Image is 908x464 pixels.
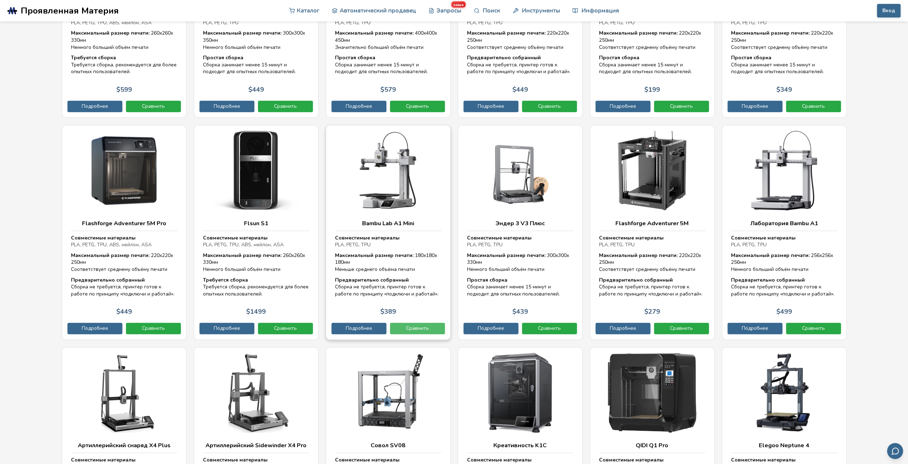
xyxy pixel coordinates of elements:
div: Требуется сборка, рекомендуется для более опытных пользователей. [71,54,177,75]
a: Сравнить [786,101,841,112]
a: Подробнее [331,323,386,334]
div: Сборка занимает менее 15 минут и подходит для опытных пользователей. [731,54,837,75]
a: Сравнить [654,101,709,112]
div: Сборка занимает менее 15 минут и подходит для опытных пользователей. [203,54,309,75]
span: PLA, PETG, TPU [599,19,635,26]
div: 220 x 220 x 250 мм Соответствует среднему объёму печати [599,30,705,51]
a: Подробнее [595,101,650,112]
a: Эндер 3 V3 ПлюсСовместимые материалыPLA, PETG, TPUМаксимальный размер печати: 300x300x 330ммНемно... [458,125,583,340]
strong: Максимальный размер печати: [731,252,810,259]
h3: Flsun S1 [203,220,309,227]
a: Сравнить [126,323,181,334]
div: 220 x 220 x 250 мм Соответствует среднему объёму печати [599,252,705,273]
h3: Лаборатория Bambu A1 [731,220,837,227]
div: 260 x 260 x 330 мм Немного больший объём печати [203,252,309,273]
strong: Совместимые материалы [467,457,532,463]
span: Проявленная Материя [21,6,119,16]
h3: Bambu Lab A1 Mini [335,220,441,227]
span: PLA, PETG, TPU [335,19,371,26]
h3: Elegoo Neptune 4 [731,442,837,449]
strong: Максимальный размер печати: [467,30,546,36]
strong: Совместимые материалы [203,234,268,241]
a: Сравнить [390,323,445,334]
strong: Совместимые материалы [467,234,532,241]
a: Сравнить [522,101,577,112]
p: $ 199 [644,86,660,94]
span: PLA, PETG, TPU [467,19,503,26]
a: Подробнее [199,323,254,334]
a: Сравнить [654,323,709,334]
a: Сравнить [390,101,445,112]
div: 220 x 220 x 250 мм Соответствует среднему объёму печати [71,252,177,273]
strong: Предварительно собранный [335,277,409,283]
a: Подробнее [463,323,518,334]
a: Подробнее [199,101,254,112]
p: $ 449 [116,308,132,316]
p: $ 349 [776,86,792,94]
strong: Совместимые материалы [203,457,268,463]
strong: Простая сборка [203,54,243,61]
h3: Креативность K1C [467,442,573,449]
a: Сравнить [258,323,313,334]
strong: Максимальный размер печати: [599,30,678,36]
h3: Эндер 3 V3 Плюс [467,220,573,227]
a: Подробнее [67,323,122,334]
strong: Совместимые материалы [731,457,796,463]
a: Подробнее [727,101,782,112]
h3: Flashforge Adventurer 5M Pro [71,220,177,227]
a: Flashforge Adventurer 5M ProСовместимые материалыPLA, PETG, TPU, ABS, нейлон, ASAМаксимальный раз... [62,125,187,340]
a: Сравнить [258,101,313,112]
strong: Предварительно собранный [467,54,541,61]
div: Сборка не требуется, принтер готов к работе по принципу «подключи и работай». [335,277,441,298]
strong: Максимальный размер печати: [203,30,281,36]
a: Подробнее [331,101,386,112]
p: $ 439 [512,308,528,316]
a: Сравнить [522,323,577,334]
span: PLA, PETG, TPU, ABS, нейлон, ASA [203,241,284,248]
div: 256 x 256 x 256 мм Немного больший объём печати [731,252,837,273]
span: PLA, PETG, TPU [599,241,635,248]
p: $ 1499 [246,308,266,316]
strong: Совместимые материалы [71,457,136,463]
h3: Flashforge Adventurer 5M [599,220,705,227]
span: новые [451,1,465,7]
span: PLA, PETG, TPU [731,241,767,248]
p: $ 449 [248,86,264,94]
button: Отправить отзыв по электронной почте [887,443,903,459]
strong: Совместимые материалы [599,457,664,463]
span: PLA, PETG, TPU [335,241,371,248]
a: Flsun S1Совместимые материалыPLA, PETG, TPU, ABS, нейлон, ASAМаксимальный размер печати: 260x260x... [194,125,319,340]
strong: Простая сборка [731,54,771,61]
strong: Максимальный размер печати: [71,30,149,36]
div: 300 x 300 x 350 мм Немного больший объём печати [203,30,309,51]
a: Подробнее [463,101,518,112]
a: Сравнить [126,101,181,112]
a: Bambu Lab A1 MiniСовместимые материалыPLA, PETG, TPUМаксимальный размер печати: 180x180x 180ммМен... [326,125,451,340]
strong: Требуется сборка [203,277,248,283]
strong: Простая сборка [467,277,507,283]
a: Сравнить [786,323,841,334]
p: $ 389 [380,308,396,316]
span: PLA, PETG, TPU, ABS, нейлон, ASA [71,241,152,248]
strong: Требуется сборка [71,54,116,61]
p: $ 499 [776,308,792,316]
strong: Простая сборка [599,54,639,61]
strong: Максимальный размер печати: [599,252,678,259]
div: Сборка занимает менее 15 минут и подходит для опытных пользователей. [467,277,573,298]
h3: QIDI Q1 Pro [599,442,705,449]
div: 300 x 300 x 330 мм Немного больший объём печати [467,252,573,273]
strong: Максимальный размер печати: [335,252,414,259]
p: $ 449 [512,86,528,94]
span: PLA, PETG, TPU [467,241,503,248]
strong: Совместимые материалы [335,457,400,463]
a: Подробнее [67,101,122,112]
span: PLA, PETG, TPU, ABS, нейлон, ASA [71,19,152,26]
button: Вход [877,4,901,17]
strong: Простая сборка [335,54,375,61]
h3: Совол SV08 [335,442,441,449]
div: 400 x 400 x 450 мм Значительно больший объём печати [335,30,441,51]
div: Сборка занимает менее 15 минут и подходит для опытных пользователей. [599,54,705,75]
div: 220 x 220 x 250 мм Соответствует среднему объёму печати [467,30,573,51]
div: 260 x 260 x 330 мм Немного больший объём печати [71,30,177,51]
strong: Совместимые материалы [599,234,664,241]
